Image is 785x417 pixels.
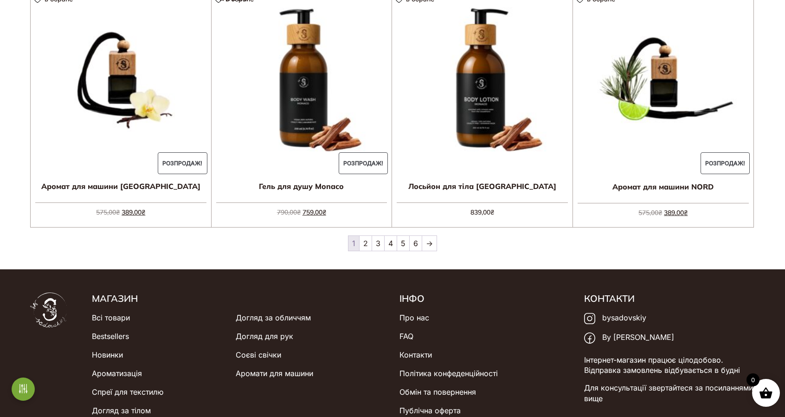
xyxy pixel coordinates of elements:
[422,236,437,251] a: →
[584,308,646,328] a: bysadovskiy
[584,293,755,305] h5: Контакти
[277,208,301,216] bdi: 790,00
[236,308,311,327] a: Догляд за обличчям
[684,208,688,217] span: ₴
[236,345,281,364] a: Соєві свічки
[664,208,688,217] bdi: 389,00
[701,152,750,175] span: Розпродаж!
[584,383,755,404] p: Для консультації звертайтеся за посиланнями вище
[297,208,301,216] span: ₴
[92,308,130,327] a: Всі товари
[236,364,313,383] a: Аромати для машини
[410,236,422,251] a: 6
[302,208,326,216] bdi: 759,00
[397,236,409,251] a: 5
[212,175,392,198] h2: Гель для душу Monaco
[348,236,359,251] span: 1
[92,327,129,345] a: Bestsellers
[746,373,759,386] span: 0
[399,383,476,401] a: Обмін та повернення
[236,327,293,345] a: Догляд для рук
[31,175,211,198] h2: Аромат для машини [GEOGRAPHIC_DATA]
[490,208,494,216] span: ₴
[392,175,573,198] h2: Лосьйон для тіла [GEOGRAPHIC_DATA]
[372,236,384,251] a: 3
[399,327,413,345] a: FAQ
[399,364,498,383] a: Політика конфеденційності
[92,345,123,364] a: Новинки
[573,175,754,198] h2: Аромат для машини NORD
[399,308,429,327] a: Про нас
[399,345,432,364] a: Контакти
[92,293,386,305] h5: Магазин
[385,236,397,251] a: 4
[339,152,388,175] span: Розпродаж!
[92,364,142,383] a: Ароматизація
[116,208,120,216] span: ₴
[142,208,145,216] span: ₴
[638,208,662,217] bdi: 575,00
[92,383,163,401] a: Спреї для текстилю
[584,355,755,376] p: Інтернет-магазин працює цілодобово. Відправка замовлень відбувається в будні
[470,208,494,216] bdi: 839,00
[122,208,145,216] bdi: 389,00
[158,152,207,175] span: Розпродаж!
[96,208,120,216] bdi: 575,00
[658,208,662,217] span: ₴
[360,236,372,251] a: 2
[399,293,570,305] h5: Інфо
[584,328,674,347] a: By [PERSON_NAME]
[322,208,326,216] span: ₴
